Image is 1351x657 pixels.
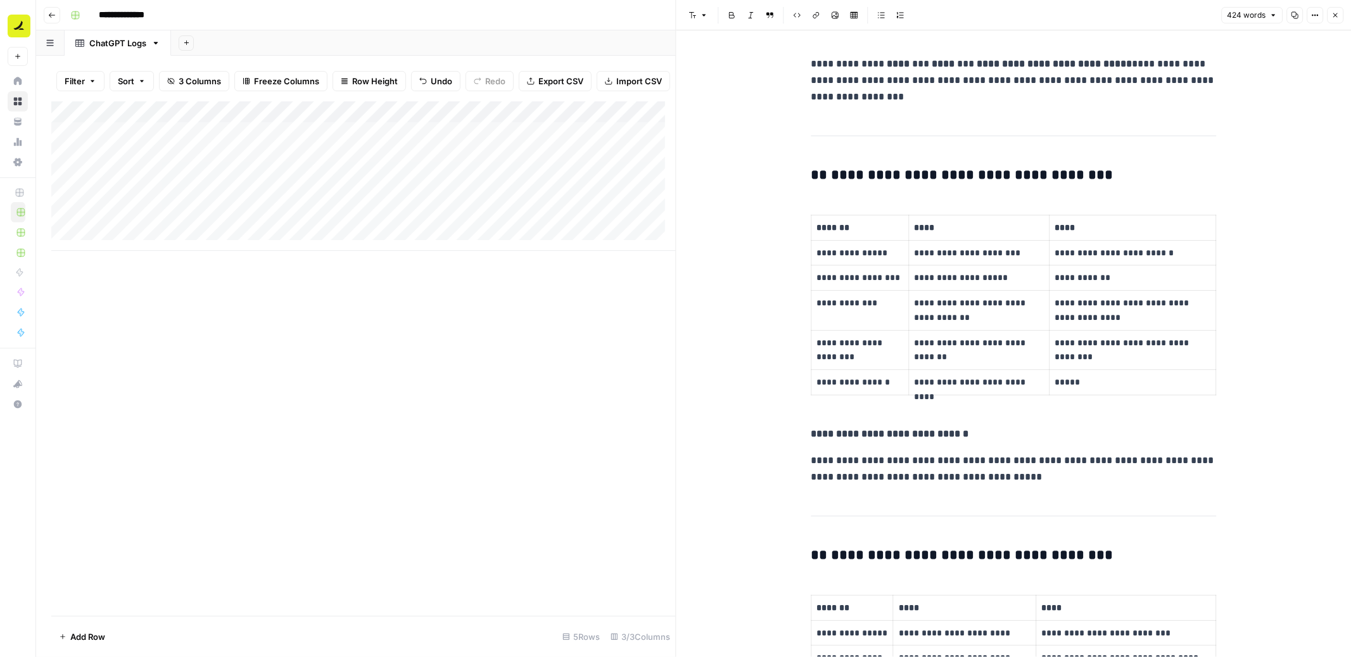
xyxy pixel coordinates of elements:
[8,112,28,132] a: Your Data
[485,75,505,87] span: Redo
[89,37,146,49] div: ChatGPT Logs
[8,374,28,394] button: What's new?
[519,71,592,91] button: Export CSV
[65,30,171,56] a: ChatGPT Logs
[8,91,28,112] a: Browse
[411,71,460,91] button: Undo
[8,374,27,393] div: What's new?
[159,71,229,91] button: 3 Columns
[254,75,319,87] span: Freeze Columns
[431,75,452,87] span: Undo
[8,10,28,42] button: Workspace: Ramp
[8,132,28,152] a: Usage
[606,627,676,647] div: 3/3 Columns
[8,15,30,37] img: Ramp Logo
[70,630,105,643] span: Add Row
[557,627,606,647] div: 5 Rows
[65,75,85,87] span: Filter
[8,394,28,414] button: Help + Support
[538,75,583,87] span: Export CSV
[466,71,514,91] button: Redo
[8,354,28,374] a: AirOps Academy
[118,75,134,87] span: Sort
[597,71,670,91] button: Import CSV
[51,627,113,647] button: Add Row
[352,75,398,87] span: Row Height
[179,75,221,87] span: 3 Columns
[56,71,105,91] button: Filter
[8,71,28,91] a: Home
[616,75,662,87] span: Import CSV
[1221,7,1283,23] button: 424 words
[333,71,406,91] button: Row Height
[8,152,28,172] a: Settings
[1227,10,1265,21] span: 424 words
[110,71,154,91] button: Sort
[234,71,327,91] button: Freeze Columns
